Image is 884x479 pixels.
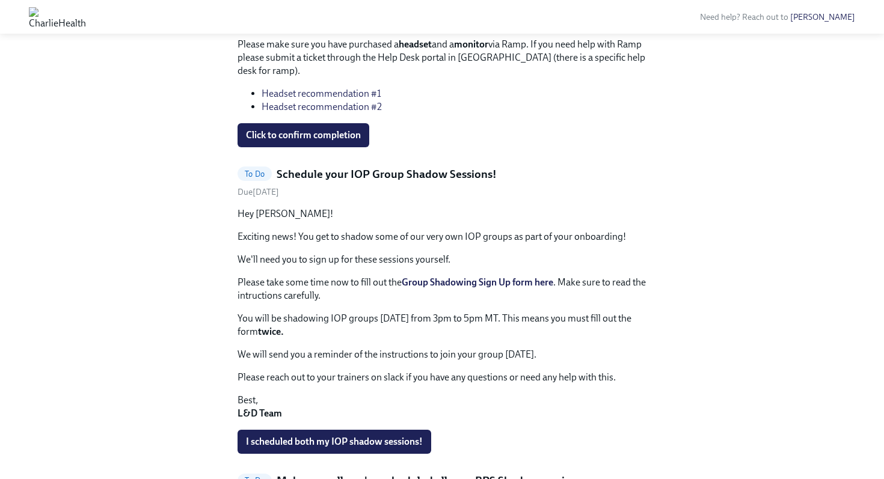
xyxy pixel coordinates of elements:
[29,7,86,26] img: CharlieHealth
[238,394,646,420] p: Best,
[246,436,423,448] span: I scheduled both my IOP shadow sessions!
[238,123,369,147] button: Click to confirm completion
[238,207,646,221] p: Hey [PERSON_NAME]!
[277,166,497,182] h5: Schedule your IOP Group Shadow Sessions!
[700,12,855,22] span: Need help? Reach out to
[238,187,279,197] span: Tuesday, August 26th 2025, 10:00 am
[238,371,646,384] p: Please reach out to your trainers on slack if you have any questions or need any help with this.
[238,253,646,266] p: We'll need you to sign up for these sessions yourself.
[238,312,646,338] p: You will be shadowing IOP groups [DATE] from 3pm to 5pm MT. This means you must fill out the form
[246,129,361,141] span: Click to confirm completion
[262,88,381,99] a: Headset recommendation #1
[238,407,282,419] strong: L&D Team
[238,230,646,243] p: Exciting news! You get to shadow some of our very own IOP groups as part of your onboarding!
[238,276,646,302] p: Please take some time now to fill out the . Make sure to read the intructions carefully.
[262,101,382,112] a: Headset recommendation #2
[258,326,284,337] strong: twice.
[238,166,646,198] a: To DoSchedule your IOP Group Shadow Sessions!Due[DATE]
[790,12,855,22] a: [PERSON_NAME]
[238,169,272,178] span: To Do
[454,38,488,50] strong: monitor
[399,38,432,50] strong: headset
[402,276,553,288] a: Group Shadowing Sign Up form here
[238,38,646,78] p: Please make sure you have purchased a and a via Ramp. If you need help with Ramp please submit a ...
[238,348,646,361] p: We will send you a reminder of the instructions to join your group [DATE].
[238,430,431,454] button: I scheduled both my IOP shadow sessions!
